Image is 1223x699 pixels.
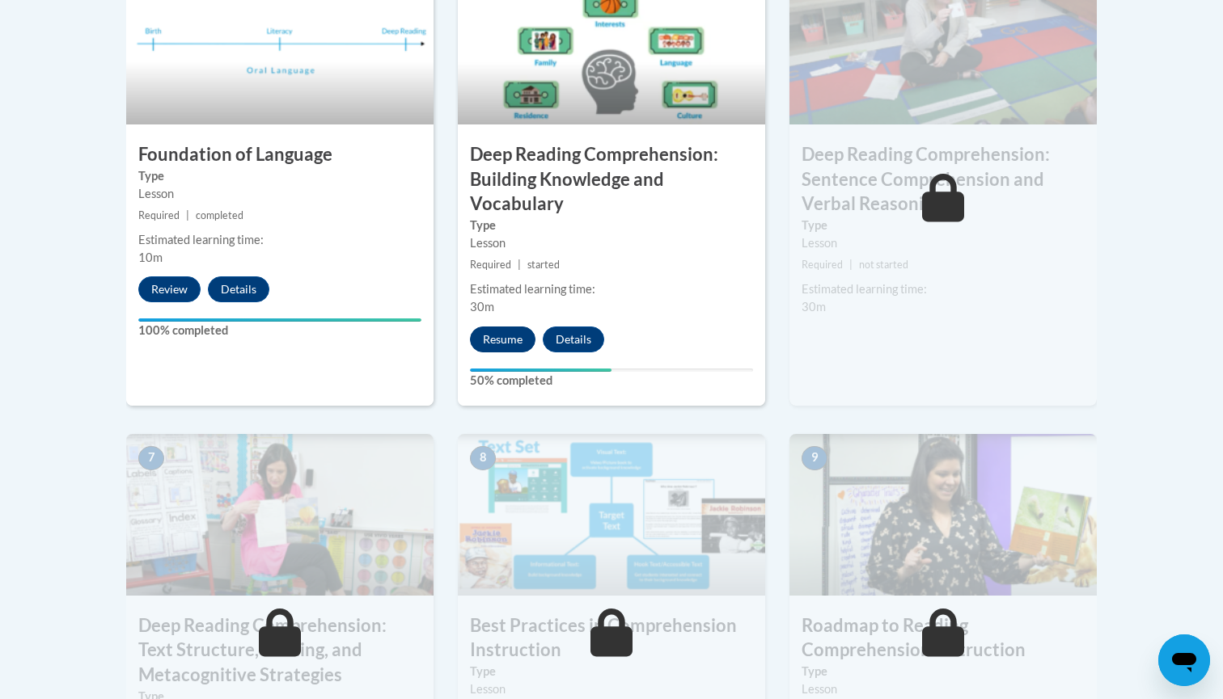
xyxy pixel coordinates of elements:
div: Estimated learning time: [138,231,421,249]
span: started [527,259,560,271]
span: Required [138,209,180,221]
button: Review [138,276,201,302]
span: 7 [138,446,164,470]
img: Course Image [458,434,765,596]
img: Course Image [126,434,434,596]
button: Resume [470,326,535,352]
label: 100% completed [138,322,421,339]
label: 50% completed [470,372,753,390]
span: not started [859,259,908,271]
span: 8 [470,446,496,470]
div: Estimated learning time: [470,280,753,298]
span: Required [470,259,511,271]
h3: Roadmap to Reading Comprehension Instruction [789,613,1097,663]
span: 9 [802,446,827,470]
span: | [518,259,521,271]
iframe: Button to launch messaging window [1158,634,1210,686]
h3: Deep Reading Comprehension: Building Knowledge and Vocabulary [458,142,765,217]
span: 10m [138,251,163,264]
span: Required [802,259,843,271]
span: 30m [802,300,826,314]
h3: Deep Reading Comprehension: Text Structure, Writing, and Metacognitive Strategies [126,613,434,688]
div: Lesson [470,234,753,252]
div: Your progress [138,318,421,322]
span: | [849,259,853,271]
label: Type [138,167,421,185]
label: Type [802,217,1085,234]
h3: Deep Reading Comprehension: Sentence Comprehension and Verbal Reasoning [789,142,1097,217]
label: Type [802,663,1085,680]
div: Lesson [802,234,1085,252]
div: Lesson [138,185,421,203]
button: Details [543,326,604,352]
img: Course Image [789,434,1097,596]
h3: Best Practices in Comprehension Instruction [458,613,765,663]
h3: Foundation of Language [126,142,434,167]
span: completed [196,209,243,221]
div: Lesson [470,680,753,698]
div: Your progress [470,368,611,372]
span: 30m [470,300,494,314]
button: Details [208,276,269,302]
span: | [186,209,189,221]
label: Type [470,217,753,234]
div: Lesson [802,680,1085,698]
label: Type [470,663,753,680]
div: Estimated learning time: [802,280,1085,298]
